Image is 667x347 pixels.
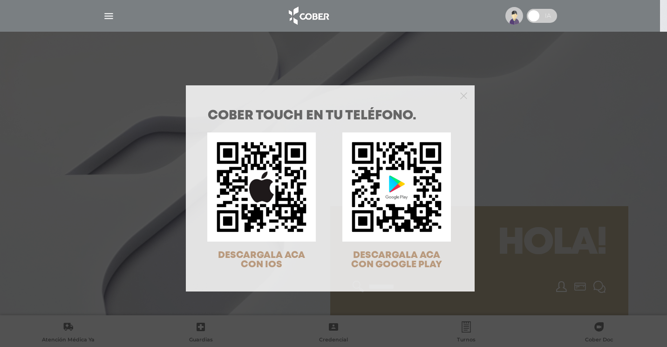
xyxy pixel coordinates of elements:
span: DESCARGALA ACA CON IOS [218,251,305,269]
img: qr-code [207,132,316,241]
button: Close [460,91,467,99]
span: DESCARGALA ACA CON GOOGLE PLAY [351,251,442,269]
img: qr-code [342,132,451,241]
h1: COBER TOUCH en tu teléfono. [208,110,453,123]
